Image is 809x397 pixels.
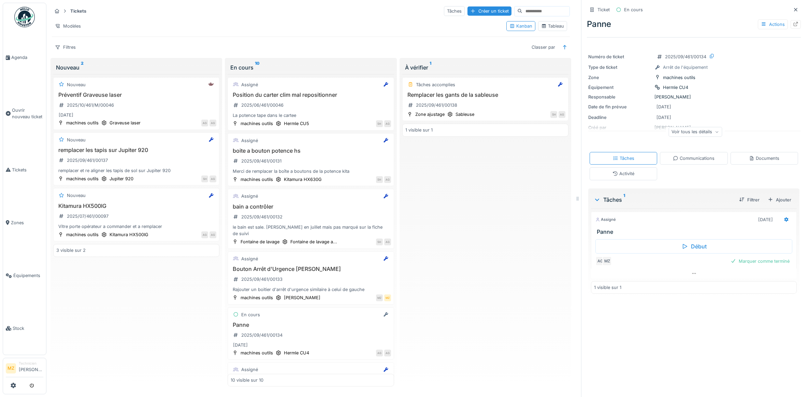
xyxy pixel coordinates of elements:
div: AG [210,120,216,126]
div: Sableuse [456,111,474,118]
div: Tâches [613,155,634,162]
div: Équipement [588,84,652,91]
h3: Préventif Graveuse laser [56,92,216,98]
div: 2025/09/461/00134 [665,54,706,60]
div: machines outils [241,176,273,183]
div: Kanban [509,23,532,29]
div: 1 visible sur 1 [405,127,433,133]
div: Classer par [529,42,558,52]
span: Ouvrir nouveau ticket [12,107,43,120]
div: [PERSON_NAME] [284,294,320,301]
div: Rajouter un boitier d'arrêt d'urgence similaire à celui de gauche [231,286,391,293]
h3: Position du carter clim mal repositionner [231,92,391,98]
div: [DATE] [233,342,248,348]
div: Zone ajustage [415,111,445,118]
div: Assigné [241,256,258,262]
div: Nouveau [67,137,86,143]
div: La potence tape dans le cartee [231,112,391,119]
div: MZ [376,294,383,301]
div: MZ [384,294,391,301]
div: Modèles [52,21,84,31]
div: 3 visible sur 2 [56,247,86,254]
div: Panne [587,18,801,30]
h3: Remplacer les gants de la sableuse [405,92,565,98]
div: 2025/09/461/00133 [241,276,283,283]
span: Tickets [12,167,43,173]
div: [DATE] [656,104,671,110]
div: AG [376,350,383,356]
div: Tableau [541,23,564,29]
div: Deadline [588,114,652,121]
div: AG [559,111,565,118]
div: Hermle CU5 [284,120,309,127]
a: Tickets [3,143,46,196]
div: AG [384,176,391,183]
div: Assigné [241,81,258,88]
div: Assigné [241,137,258,144]
div: En cours [241,311,260,318]
div: Type de ticket [588,64,652,71]
div: En cours [230,63,391,72]
div: Zone [588,74,652,81]
div: 10 visible sur 10 [231,377,263,383]
div: Hermle CU4 [663,84,688,91]
img: Badge_color-CXgf-gQk.svg [14,7,35,27]
a: Zones [3,196,46,249]
div: Tâches [594,196,734,204]
div: AG [384,239,391,245]
div: Nouveau [67,81,86,88]
div: machines outils [241,120,273,127]
div: SH [376,120,383,127]
div: [DATE] [758,216,773,223]
div: 2025/06/461/00046 [241,102,284,108]
div: 2025/07/461/00097 [67,213,109,219]
a: Ouvrir nouveau ticket [3,84,46,143]
div: Filtres [52,42,79,52]
sup: 1 [430,63,431,72]
span: Stock [13,325,43,332]
h3: Kitamura HX500IG [56,203,216,209]
div: SH [201,175,208,182]
div: SH [376,239,383,245]
div: AG [201,120,208,126]
div: Activité [612,170,634,177]
div: machines outils [663,74,695,81]
div: Assigné [241,366,258,373]
div: AG [384,350,391,356]
div: [DATE] [656,114,671,121]
div: Tâches accomplies [416,81,455,88]
div: Ajouter [765,195,794,204]
div: Voir tous les détails [668,127,722,137]
div: Nouveau [56,63,217,72]
h3: Panne [231,322,391,328]
strong: Tickets [68,8,89,14]
div: Tâches [444,6,465,16]
div: Date de fin prévue [588,104,652,110]
div: AG [210,231,216,238]
div: 2025/09/461/00131 [241,158,281,164]
a: Agenda [3,31,46,84]
div: Début [595,239,792,254]
div: En cours [624,6,643,13]
div: Ticket [597,6,610,13]
div: Communications [673,155,714,162]
div: Jupiter 920 [110,175,133,182]
div: Fontaine de lavage [241,239,279,245]
div: 2025/09/461/00134 [241,332,283,338]
div: Marquer comme terminé [728,257,792,266]
div: MZ [602,256,612,266]
h3: bain a contrôler [231,203,391,210]
div: Fontaine de lavage a... [290,239,337,245]
div: Kitamura HX500IG [110,231,148,238]
div: Nouveau [67,192,86,199]
div: À vérifier [405,63,566,72]
div: machines outils [241,294,273,301]
div: remplacer et re aligner les tapis de sol sur Jupiter 920 [56,167,216,174]
div: SH [376,176,383,183]
div: Filtrer [736,195,762,204]
div: Graveuse laser [110,120,141,126]
h3: boite a bouton potence hs [231,148,391,154]
div: AG [201,231,208,238]
div: Responsable [588,94,652,100]
div: Assigné [595,217,616,223]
